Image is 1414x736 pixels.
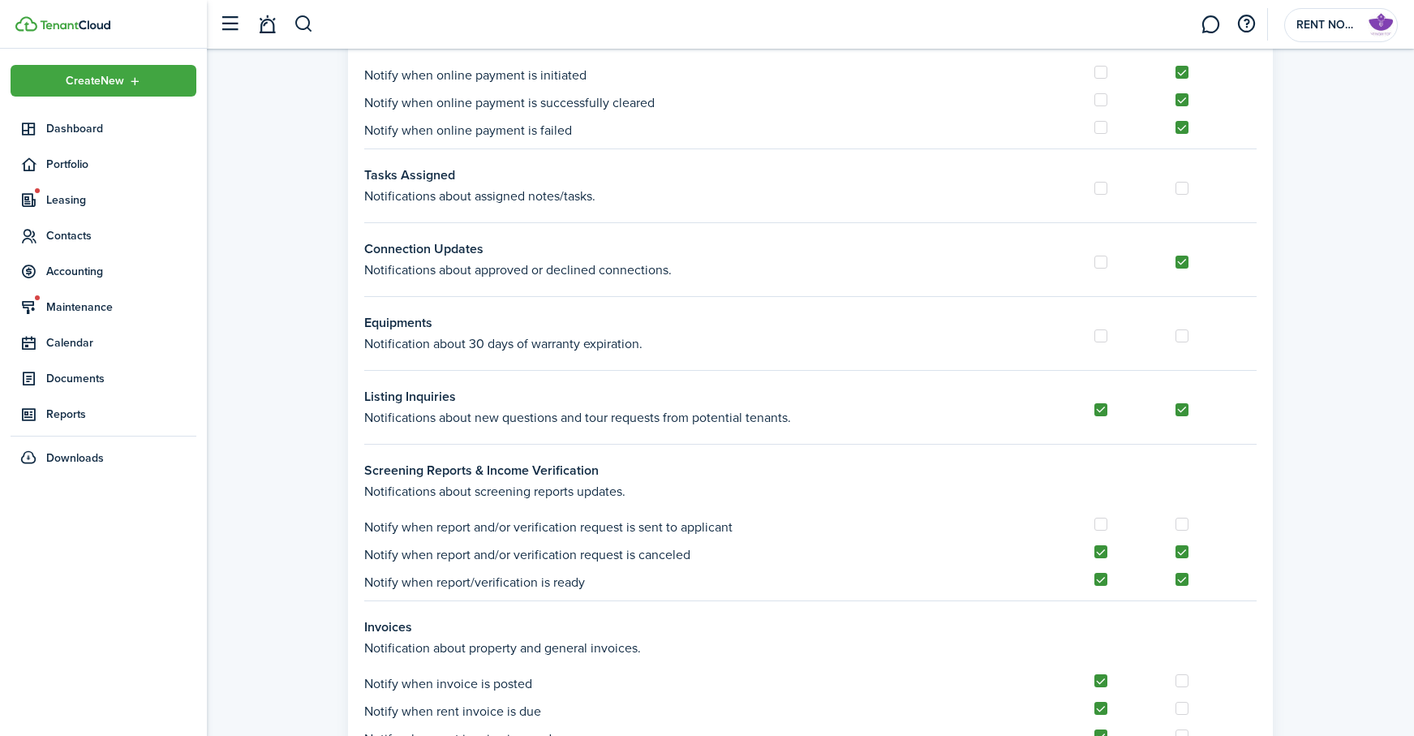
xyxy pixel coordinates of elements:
[364,334,869,354] p: Notification about 30 days of warranty expiration.
[364,702,541,721] p: Notify when rent invoice is due
[364,187,845,206] p: Notifications about assigned notes/tasks.
[11,65,196,97] button: Open menu
[364,518,733,537] p: Notify when report and/or verification request is sent to applicant
[15,16,37,32] img: TenantCloud
[46,263,196,280] span: Accounting
[364,482,1257,501] p: Notifications about screening reports updates.
[364,387,943,407] h3: Listing Inquiries
[294,11,314,38] button: Search
[364,573,585,592] p: Notify when report/verification is ready
[46,192,196,209] span: Leasing
[364,545,690,565] p: Notify when report and/or verification request is canceled
[1232,11,1260,38] button: Open resource center
[46,120,196,137] span: Dashboard
[364,93,655,113] p: Notify when online payment is successfully cleared
[1368,12,1394,38] img: RENT NOW TODAY LLC
[214,9,245,40] button: Open sidebar
[46,370,196,387] span: Documents
[364,639,1257,658] p: Notification about property and general invoices.
[46,299,196,316] span: Maintenance
[364,260,883,280] p: Notifications about approved or declined connections.
[66,75,124,87] span: Create New
[364,313,869,333] h3: Equipments
[364,66,587,85] p: Notify when online payment is initiated
[364,461,1257,480] h3: Screening Reports & Income Verification
[46,227,196,244] span: Contacts
[364,121,572,140] p: Notify when online payment is failed
[251,4,282,45] a: Notifications
[11,398,196,430] a: Reports
[11,113,196,144] a: Dashboard
[46,450,104,467] span: Downloads
[364,408,943,428] p: Notifications about new questions and tour requests from potential tenants.
[46,334,196,351] span: Calendar
[46,156,196,173] span: Portfolio
[364,674,532,694] p: Notify when invoice is posted
[364,239,883,259] h3: Connection Updates
[364,618,1257,637] h3: Invoices
[364,166,845,185] h3: Tasks Assigned
[1195,4,1226,45] a: Messaging
[40,20,110,30] img: TenantCloud
[1296,19,1361,31] span: RENT NOW TODAY LLC
[46,406,196,423] span: Reports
